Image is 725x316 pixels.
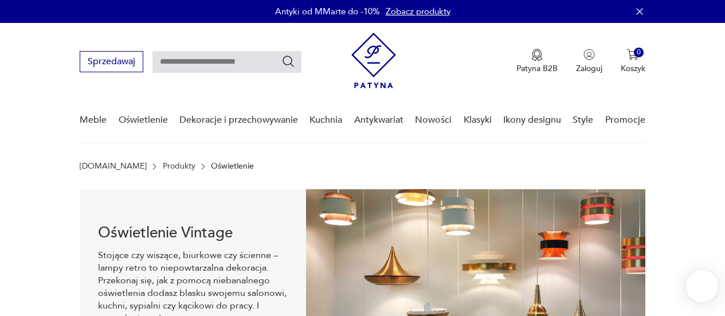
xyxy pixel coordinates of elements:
a: Zobacz produkty [386,6,450,17]
p: Patyna B2B [516,63,558,74]
button: Szukaj [281,54,295,68]
a: Style [573,98,593,142]
img: Ikonka użytkownika [583,49,595,60]
a: Dekoracje i przechowywanie [179,98,298,142]
button: Zaloguj [576,49,602,74]
a: Antykwariat [354,98,403,142]
a: Produkty [163,162,195,171]
img: Ikona medalu [531,49,543,61]
iframe: Smartsupp widget button [686,270,718,302]
h1: Oświetlenie Vintage [98,226,288,240]
a: Ikona medaluPatyna B2B [516,49,558,74]
button: 0Koszyk [621,49,645,74]
a: [DOMAIN_NAME] [80,162,147,171]
a: Oświetlenie [119,98,168,142]
p: Oświetlenie [211,162,254,171]
a: Promocje [605,98,645,142]
p: Zaloguj [576,63,602,74]
button: Sprzedawaj [80,51,143,72]
img: Patyna - sklep z meblami i dekoracjami vintage [351,33,396,88]
button: Patyna B2B [516,49,558,74]
a: Kuchnia [309,98,342,142]
a: Meble [80,98,107,142]
p: Koszyk [621,63,645,74]
p: Antyki od MMarte do -10% [275,6,380,17]
a: Ikony designu [503,98,561,142]
a: Nowości [415,98,452,142]
img: Ikona koszyka [627,49,638,60]
a: Sprzedawaj [80,58,143,67]
div: 0 [634,48,644,57]
a: Klasyki [464,98,492,142]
